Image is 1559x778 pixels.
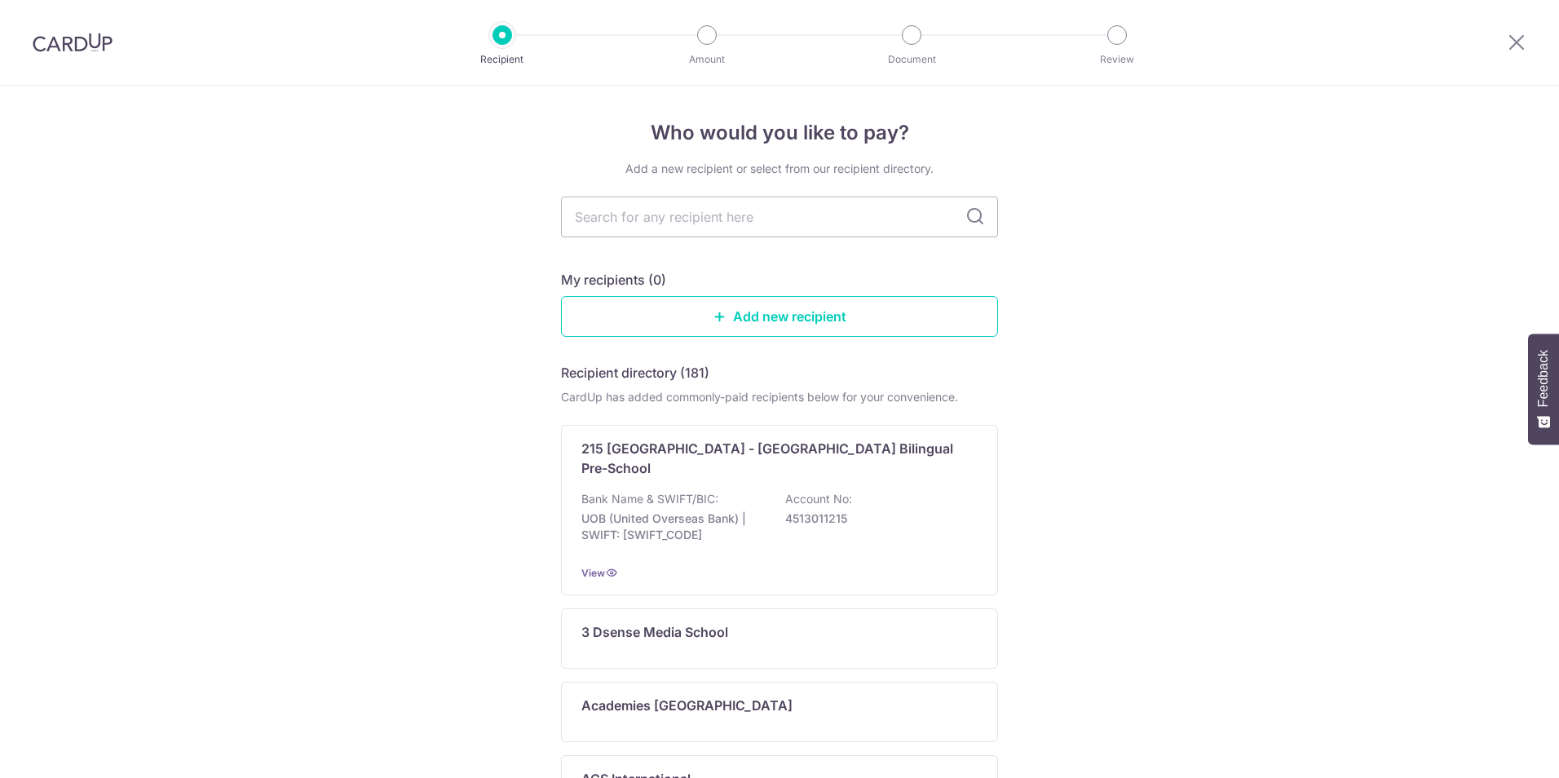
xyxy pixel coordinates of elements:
[561,118,998,148] h4: Who would you like to pay?
[1528,334,1559,444] button: Feedback - Show survey
[581,511,764,543] p: UOB (United Overseas Bank) | SWIFT: [SWIFT_CODE]
[1536,350,1551,407] span: Feedback
[561,296,998,337] a: Add new recipient
[581,491,718,507] p: Bank Name & SWIFT/BIC:
[785,491,852,507] p: Account No:
[851,51,972,68] p: Document
[581,439,958,478] p: 215 [GEOGRAPHIC_DATA] - [GEOGRAPHIC_DATA] Bilingual Pre-School
[442,51,563,68] p: Recipient
[561,363,709,382] h5: Recipient directory (181)
[561,161,998,177] div: Add a new recipient or select from our recipient directory.
[33,33,113,52] img: CardUp
[561,197,998,237] input: Search for any recipient here
[581,696,793,715] p: Academies [GEOGRAPHIC_DATA]
[581,567,605,579] a: View
[1057,51,1177,68] p: Review
[647,51,767,68] p: Amount
[581,622,728,642] p: 3 Dsense Media School
[561,389,998,405] div: CardUp has added commonly-paid recipients below for your convenience.
[785,511,968,527] p: 4513011215
[561,270,666,290] h5: My recipients (0)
